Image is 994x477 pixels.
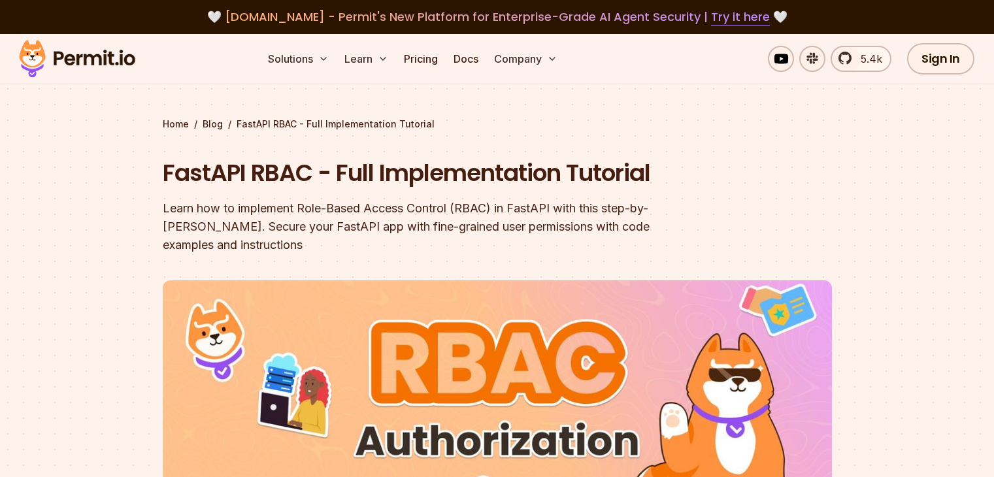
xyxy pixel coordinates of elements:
[831,46,891,72] a: 5.4k
[31,8,963,26] div: 🤍 🤍
[339,46,393,72] button: Learn
[163,199,665,254] div: Learn how to implement Role-Based Access Control (RBAC) in FastAPI with this step-by-[PERSON_NAME...
[203,118,223,131] a: Blog
[489,46,563,72] button: Company
[13,37,141,81] img: Permit logo
[163,118,832,131] div: / /
[263,46,334,72] button: Solutions
[853,51,882,67] span: 5.4k
[163,157,665,189] h1: FastAPI RBAC - Full Implementation Tutorial
[399,46,443,72] a: Pricing
[907,43,974,74] a: Sign In
[225,8,770,25] span: [DOMAIN_NAME] - Permit's New Platform for Enterprise-Grade AI Agent Security |
[448,46,484,72] a: Docs
[711,8,770,25] a: Try it here
[163,118,189,131] a: Home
